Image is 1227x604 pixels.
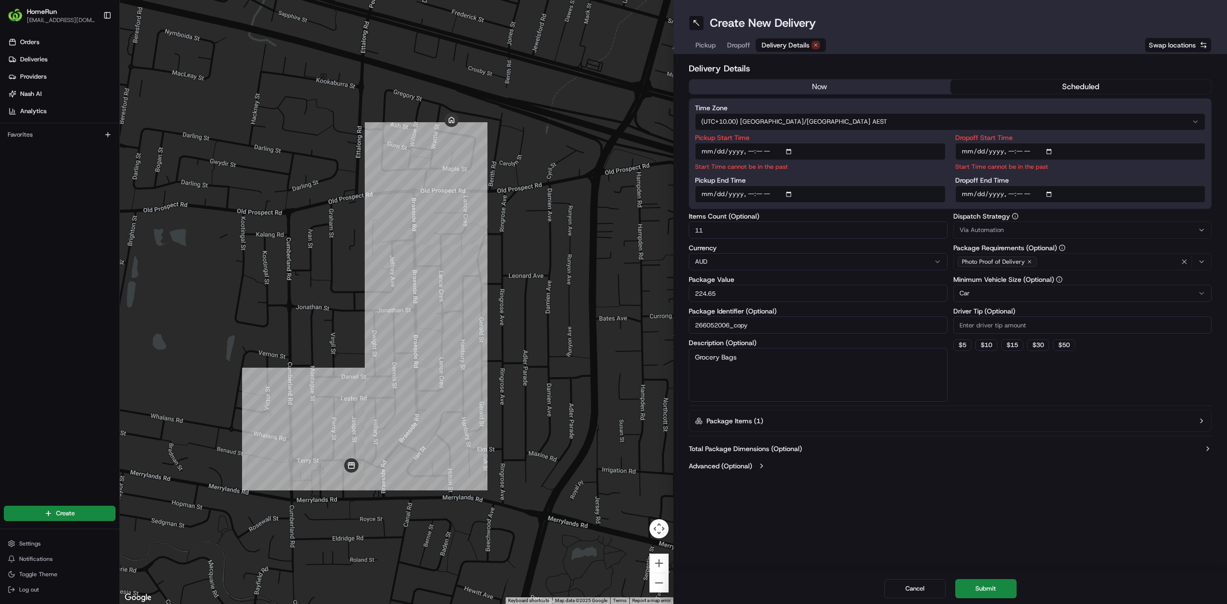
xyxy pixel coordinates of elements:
[20,55,47,64] span: Deliveries
[689,461,1212,471] button: Advanced (Optional)
[689,80,950,94] button: now
[508,597,549,604] button: Keyboard shortcuts
[20,38,39,46] span: Orders
[19,570,58,578] span: Toggle Theme
[953,308,1212,314] label: Driver Tip (Optional)
[56,509,75,518] span: Create
[122,592,154,604] a: Open this area in Google Maps (opens a new window)
[1145,37,1212,53] button: Swap locations
[695,105,1205,111] label: Time Zone
[649,554,669,573] button: Zoom in
[689,308,948,314] label: Package Identifier (Optional)
[689,221,948,239] input: Enter number of items
[1059,244,1065,251] button: Package Requirements (Optional)
[4,552,116,566] button: Notifications
[953,213,1212,220] label: Dispatch Strategy
[689,62,1212,75] h2: Delivery Details
[19,586,39,593] span: Log out
[689,339,948,346] label: Description (Optional)
[884,579,946,598] button: Cancel
[1027,339,1049,351] button: $30
[632,598,671,603] a: Report a map error
[8,8,23,23] img: HomeRun
[727,40,750,50] span: Dropoff
[695,40,716,50] span: Pickup
[689,213,948,220] label: Items Count (Optional)
[27,16,95,24] button: [EMAIL_ADDRESS][DOMAIN_NAME]
[689,285,948,302] input: Enter package value
[555,598,607,603] span: Map data ©2025 Google
[4,69,119,84] a: Providers
[4,4,99,27] button: HomeRunHomeRun[EMAIL_ADDRESS][DOMAIN_NAME]
[953,339,972,351] button: $5
[4,127,116,142] div: Favorites
[689,444,802,453] label: Total Package Dimensions (Optional)
[710,15,816,31] h1: Create New Delivery
[975,339,997,351] button: $10
[4,104,119,119] a: Analytics
[953,276,1212,283] label: Minimum Vehicle Size (Optional)
[953,253,1212,270] button: Photo Proof of Delivery
[19,555,53,563] span: Notifications
[953,244,1212,251] label: Package Requirements (Optional)
[1012,213,1019,220] button: Dispatch Strategy
[613,598,626,603] a: Terms (opens in new tab)
[955,162,1206,171] p: Start Time cannot be in the past
[689,410,1212,432] button: Package Items (1)
[695,177,946,184] label: Pickup End Time
[1149,40,1196,50] span: Swap locations
[1001,339,1023,351] button: $15
[962,258,1025,266] span: Photo Proof of Delivery
[1056,276,1063,283] button: Minimum Vehicle Size (Optional)
[689,348,948,402] textarea: Grocery Bags
[955,177,1206,184] label: Dropoff End Time
[689,461,752,471] label: Advanced (Optional)
[955,579,1017,598] button: Submit
[953,221,1212,239] button: Via Automation
[649,519,669,538] button: Map camera controls
[27,7,57,16] button: HomeRun
[706,416,763,426] label: Package Items ( 1 )
[695,162,946,171] p: Start Time cannot be in the past
[695,134,946,141] label: Pickup Start Time
[762,40,810,50] span: Delivery Details
[960,226,1004,234] span: Via Automation
[689,276,948,283] label: Package Value
[20,72,46,81] span: Providers
[649,573,669,592] button: Zoom out
[4,537,116,550] button: Settings
[4,506,116,521] button: Create
[689,316,948,334] input: Enter package identifier
[955,134,1206,141] label: Dropoff Start Time
[20,90,42,98] span: Nash AI
[950,80,1212,94] button: scheduled
[19,540,41,547] span: Settings
[122,592,154,604] img: Google
[4,86,119,102] a: Nash AI
[4,583,116,596] button: Log out
[689,444,1212,453] button: Total Package Dimensions (Optional)
[4,52,119,67] a: Deliveries
[20,107,46,116] span: Analytics
[953,316,1212,334] input: Enter driver tip amount
[4,35,119,50] a: Orders
[4,568,116,581] button: Toggle Theme
[689,244,948,251] label: Currency
[1053,339,1075,351] button: $50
